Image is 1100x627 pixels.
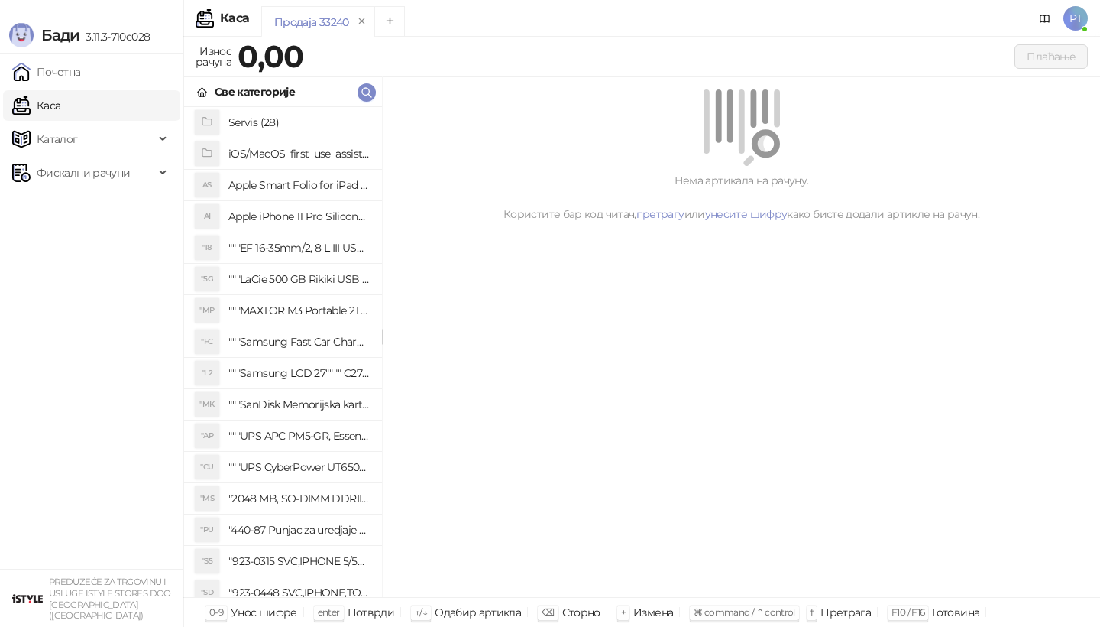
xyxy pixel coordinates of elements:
[228,486,370,511] h4: "2048 MB, SO-DIMM DDRII, 667 MHz, Napajanje 1,8 0,1 V, Latencija CL5"
[228,392,370,417] h4: """SanDisk Memorijska kartica 256GB microSDXC sa SD adapterom SDSQXA1-256G-GN6MA - Extreme PLUS, ...
[195,549,219,573] div: "S5
[274,14,349,31] div: Продаја 33240
[215,83,295,100] div: Све категорије
[810,606,813,618] span: f
[228,110,370,135] h4: Servis (28)
[195,455,219,479] div: "CU
[49,577,171,621] small: PREDUZEĆE ZA TRGOVINU I USLUGE ISTYLE STORES DOO [GEOGRAPHIC_DATA] ([GEOGRAPHIC_DATA])
[195,361,219,385] div: "L2
[195,486,219,511] div: "MS
[12,583,43,614] img: 64x64-companyLogo-77b92cf4-9946-4f36-9751-bf7bb5fd2c7d.png
[891,606,924,618] span: F10 / F16
[228,330,370,354] h4: """Samsung Fast Car Charge Adapter, brzi auto punja_, boja crna"""
[195,298,219,323] div: "MP
[228,518,370,542] h4: "440-87 Punjac za uredjaje sa micro USB portom 4/1, Stand."
[228,173,370,197] h4: Apple Smart Folio for iPad mini (A17 Pro) - Sage
[238,37,303,75] strong: 0,00
[348,603,395,622] div: Потврди
[79,30,150,44] span: 3.11.3-710c028
[195,580,219,605] div: "SD
[228,361,370,385] h4: """Samsung LCD 27"""" C27F390FHUXEN"""
[636,207,684,221] a: претрагу
[195,236,219,260] div: "18
[228,298,370,323] h4: """MAXTOR M3 Portable 2TB 2.5"""" crni eksterni hard disk HX-M201TCB/GM"""
[932,603,979,622] div: Готовина
[195,173,219,197] div: AS
[228,204,370,229] h4: Apple iPhone 11 Pro Silicone Case - Black
[12,90,60,121] a: Каса
[12,57,81,87] a: Почетна
[1063,6,1088,31] span: PT
[220,12,249,24] div: Каса
[228,580,370,605] h4: "923-0448 SVC,IPHONE,TOURQUE DRIVER KIT .65KGF- CM Šrafciger "
[352,15,372,28] button: remove
[41,26,79,44] span: Бади
[562,603,600,622] div: Сторно
[542,606,554,618] span: ⌫
[228,236,370,260] h4: """EF 16-35mm/2, 8 L III USM"""
[228,141,370,166] h4: iOS/MacOS_first_use_assistance (4)
[1033,6,1057,31] a: Документација
[231,603,297,622] div: Унос шифре
[37,124,78,154] span: Каталог
[195,267,219,291] div: "5G
[415,606,427,618] span: ↑/↓
[209,606,223,618] span: 0-9
[621,606,626,618] span: +
[820,603,871,622] div: Претрага
[694,606,795,618] span: ⌘ command / ⌃ control
[184,107,382,597] div: grid
[705,207,788,221] a: унесите шифру
[228,424,370,448] h4: """UPS APC PM5-GR, Essential Surge Arrest,5 utic_nica"""
[37,158,130,188] span: Фискални рачуни
[228,455,370,479] h4: """UPS CyberPower UT650EG, 650VA/360W , line-int., s_uko, desktop"""
[195,392,219,417] div: "MK
[633,603,673,622] div: Измена
[228,549,370,573] h4: "923-0315 SVC,IPHONE 5/5S BATTERY REMOVAL TRAY Držač za iPhone sa kojim se otvara display
[192,41,235,72] div: Износ рачуна
[401,172,1082,223] div: Нема артикала на рачуну. Користите бар код читач, или како бисте додали артикле на рачун.
[195,204,219,229] div: AI
[435,603,521,622] div: Одабир артикла
[195,518,219,542] div: "PU
[374,6,405,37] button: Add tab
[195,330,219,354] div: "FC
[318,606,340,618] span: enter
[228,267,370,291] h4: """LaCie 500 GB Rikiki USB 3.0 / Ultra Compact & Resistant aluminum / USB 3.0 / 2.5"""""""
[1014,44,1088,69] button: Плаћање
[195,424,219,448] div: "AP
[9,23,34,47] img: Logo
